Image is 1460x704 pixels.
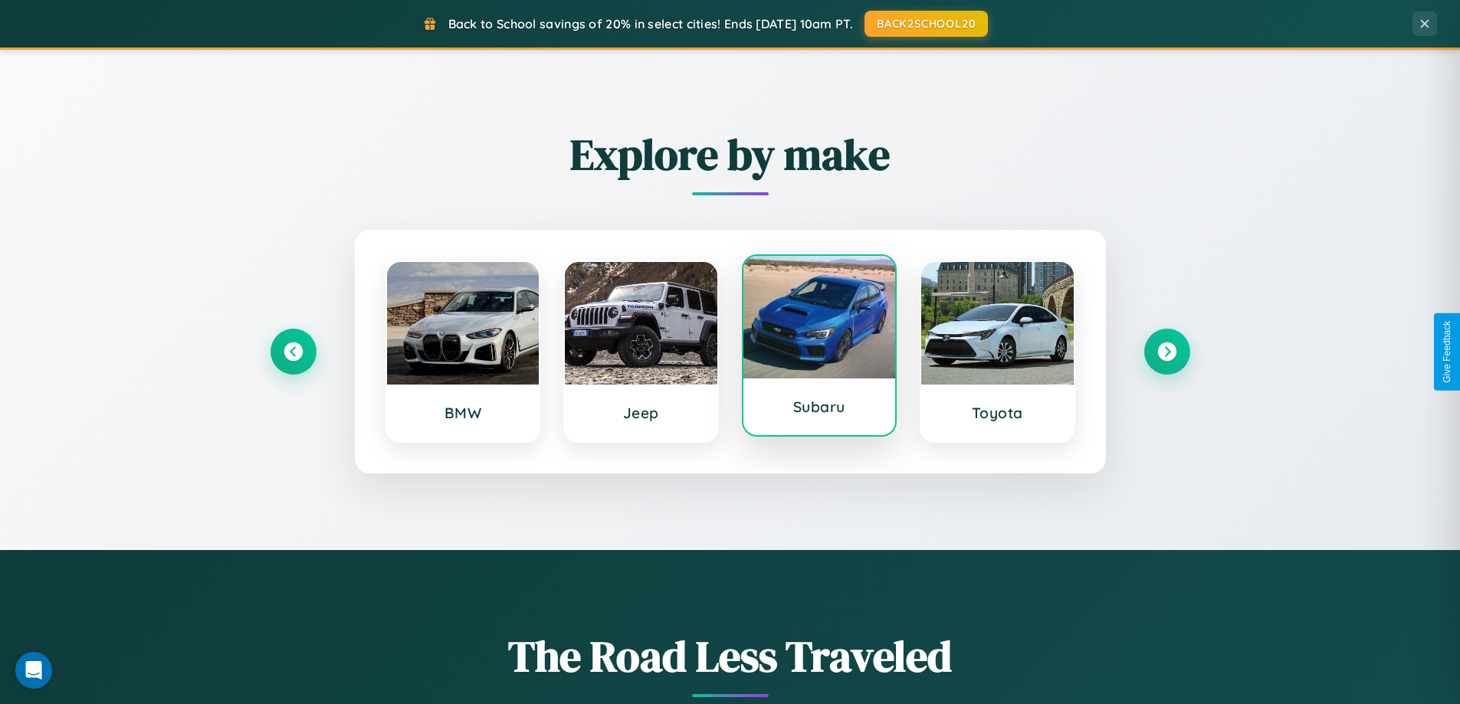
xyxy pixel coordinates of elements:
h3: Toyota [937,404,1058,422]
h3: Subaru [759,398,881,416]
h1: The Road Less Traveled [271,627,1190,686]
button: BACK2SCHOOL20 [865,11,988,37]
h2: Explore by make [271,125,1190,184]
h3: Jeep [580,404,702,422]
div: Give Feedback [1442,321,1452,383]
span: Back to School savings of 20% in select cities! Ends [DATE] 10am PT. [448,16,853,31]
div: Open Intercom Messenger [15,652,52,689]
h3: BMW [402,404,524,422]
